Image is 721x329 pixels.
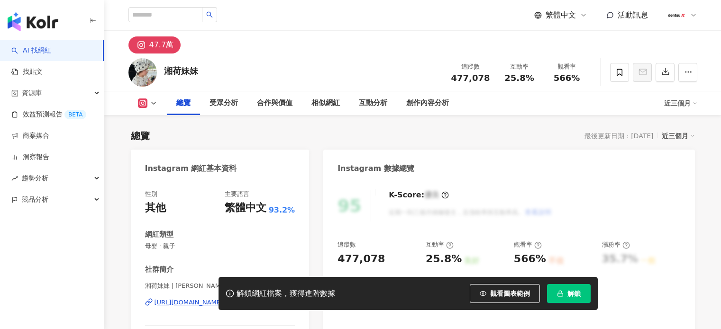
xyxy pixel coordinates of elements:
img: logo [8,12,58,31]
div: 互動率 [502,62,538,71]
div: 互動分析 [359,98,387,109]
div: 湘荷妹妹 [164,65,198,77]
span: search [206,11,213,18]
span: 趨勢分析 [22,168,48,189]
div: 相似網紅 [311,98,340,109]
button: 解鎖 [547,284,591,303]
button: 47.7萬 [128,36,181,53]
div: 566% [514,252,546,267]
a: searchAI 找網紅 [11,46,51,55]
div: 總覽 [131,129,150,142]
span: 解鎖 [567,290,581,297]
div: 解鎖網紅檔案，獲得進階數據 [237,289,335,299]
span: 競品分析 [22,189,48,210]
div: 性別 [145,190,157,198]
div: 主要語言 [225,190,249,198]
img: 180x180px_JPG.jpg [667,6,685,24]
div: 477,078 [338,252,385,267]
span: 母嬰 · 親子 [145,242,295,250]
div: 觀看率 [549,62,585,71]
div: Instagram 數據總覽 [338,163,414,174]
div: 47.7萬 [149,38,174,52]
a: 洞察報告 [11,152,49,162]
div: 近三個月 [662,130,695,142]
div: 合作與價值 [257,98,292,109]
span: 繁體中文 [546,10,576,20]
span: 活動訊息 [618,10,648,19]
span: 資源庫 [22,82,42,104]
span: 25.8% [504,73,534,83]
span: 93.2% [269,205,295,215]
span: 觀看圖表範例 [490,290,530,297]
span: 477,078 [451,73,490,83]
div: 追蹤數 [451,62,490,71]
a: 找貼文 [11,67,43,77]
span: 566% [554,73,580,83]
div: 創作內容分析 [406,98,449,109]
a: 效益預測報告BETA [11,110,86,119]
div: 繁體中文 [225,201,266,215]
div: 觀看率 [514,240,542,249]
div: 25.8% [426,252,462,267]
div: 最後更新日期：[DATE] [584,132,653,140]
span: rise [11,175,18,182]
div: 其他 [145,201,166,215]
div: 近三個月 [664,96,697,111]
div: 追蹤數 [338,240,356,249]
a: 商案媒合 [11,131,49,141]
div: 互動率 [426,240,454,249]
div: 社群簡介 [145,265,173,275]
div: 受眾分析 [210,98,238,109]
div: 漲粉率 [602,240,630,249]
div: 網紅類型 [145,230,173,240]
div: 總覽 [176,98,191,109]
div: Instagram 網紅基本資料 [145,163,237,174]
div: K-Score : [389,190,449,200]
img: KOL Avatar [128,58,157,87]
button: 觀看圖表範例 [470,284,540,303]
